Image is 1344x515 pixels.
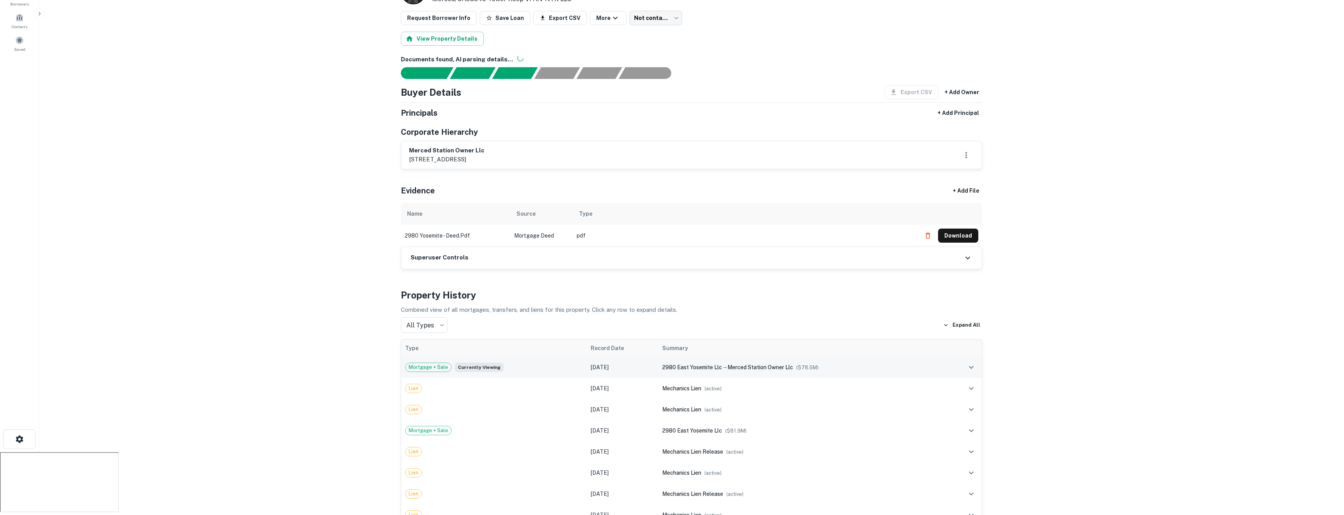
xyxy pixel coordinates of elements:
div: Your request is received and processing... [450,67,495,79]
td: [DATE] [587,441,658,462]
button: More [590,11,626,25]
div: Type [579,209,592,218]
span: ( active ) [726,449,743,455]
button: View Property Details [401,32,484,46]
button: Export CSV [533,11,587,25]
button: expand row [965,382,978,395]
button: expand row [965,445,978,458]
div: Name [407,209,422,218]
h6: Documents found, AI parsing details... [401,55,982,64]
td: [DATE] [587,483,658,504]
div: Documents found, AI parsing details... [492,67,538,79]
th: Record Date [587,340,658,357]
span: Mortgage + Sale [406,363,451,371]
h4: Property History [401,288,982,302]
span: Mortgage + Sale [406,427,451,435]
p: Combined view of all mortgages, transfers, and liens for this property. Click any row to expand d... [401,305,982,315]
td: pdf [573,225,917,247]
h5: Corporate Hierarchy [401,126,478,138]
span: mechanics lien [662,385,701,392]
span: mechanics lien release [662,449,723,455]
span: mechanics lien release [662,491,723,497]
td: [DATE] [587,399,658,420]
span: ( active ) [704,386,722,392]
h6: merced station owner llc [409,146,484,155]
span: Currently viewing [455,363,504,372]
span: Lien [406,490,422,498]
td: [DATE] [587,420,658,441]
span: mechanics lien [662,470,701,476]
h6: Superuser Controls [411,253,468,262]
span: ( active ) [704,470,722,476]
button: Request Borrower Info [401,11,477,25]
div: Principals found, still searching for contact information. This may take time... [576,67,622,79]
div: Not contacted [629,11,682,25]
button: + Add Principal [935,106,982,120]
span: 2980 east yosemite llc [662,427,722,434]
td: 2980 yosemite - deed.pdf [401,225,510,247]
span: Contacts [12,23,27,30]
div: All Types [401,317,448,333]
button: expand row [965,361,978,374]
td: [DATE] [587,357,658,378]
span: ( active ) [726,491,743,497]
td: [DATE] [587,462,658,483]
div: + Add File [938,184,993,198]
p: [STREET_ADDRESS] [409,155,484,164]
span: 2980 east yosemite llc [662,364,722,370]
div: scrollable content [401,203,982,247]
button: Delete file [921,229,935,242]
h5: Principals [401,107,438,119]
span: Lien [406,448,422,456]
button: expand row [965,487,978,501]
td: [DATE] [587,378,658,399]
div: → [662,363,941,372]
button: + Add Owner [942,85,982,99]
th: Type [401,340,587,357]
span: merced station owner llc [727,364,793,370]
th: Type [573,203,917,225]
div: AI fulfillment process complete. [619,67,681,79]
button: expand row [965,424,978,437]
button: Download [938,229,978,243]
th: Name [401,203,510,225]
th: Source [510,203,573,225]
h5: Evidence [401,185,435,197]
div: Sending borrower request to AI... [391,67,450,79]
button: expand row [965,403,978,416]
span: Lien [406,406,422,413]
th: Summary [658,340,945,357]
span: Borrowers [10,1,29,7]
a: Saved [2,33,37,54]
h4: Buyer Details [401,85,461,99]
button: expand row [965,466,978,479]
span: ($ 78.5M ) [796,365,819,370]
div: Source [517,209,536,218]
a: Contacts [2,10,37,31]
button: Save Loan [480,11,530,25]
span: Saved [14,46,25,52]
span: ($ 81.9M ) [725,428,747,434]
div: Principals found, AI now looking for contact information... [534,67,580,79]
td: Mortgage Deed [510,225,573,247]
span: Lien [406,384,422,392]
span: mechanics lien [662,406,701,413]
button: Expand All [941,319,982,331]
iframe: Chat Widget [1305,452,1344,490]
span: ( active ) [704,407,722,413]
span: Lien [406,469,422,477]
